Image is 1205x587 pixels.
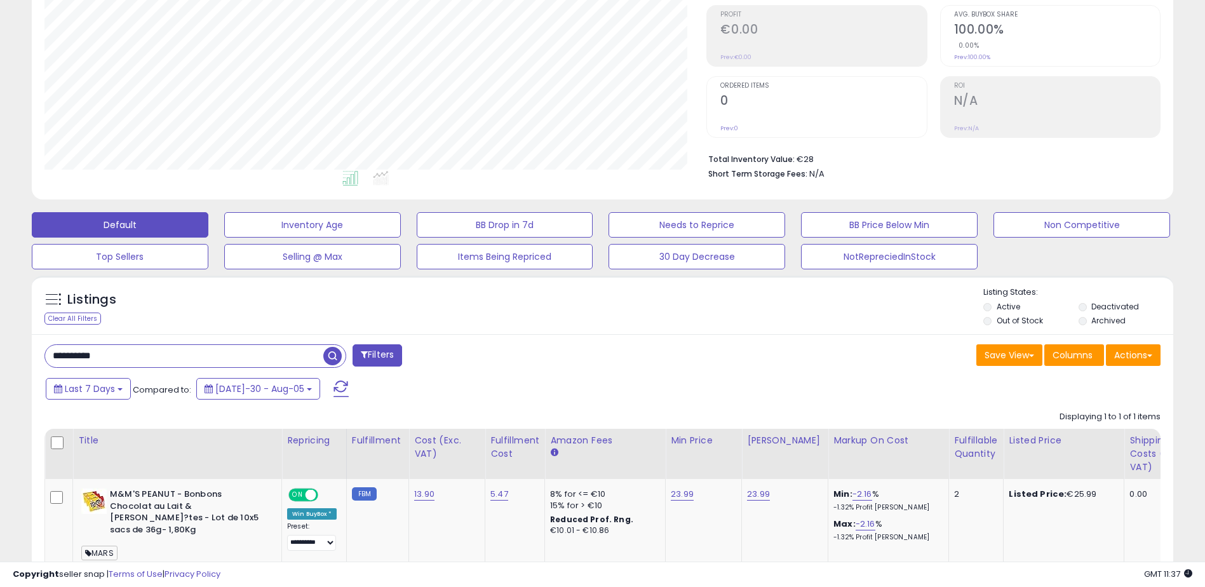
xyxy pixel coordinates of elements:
[13,569,220,581] div: seller snap | |
[1009,489,1114,500] div: €25.99
[708,151,1151,166] li: €28
[997,301,1020,312] label: Active
[550,514,633,525] b: Reduced Prof. Rng.
[1009,434,1119,447] div: Listed Price
[44,313,101,325] div: Clear All Filters
[65,382,115,395] span: Last 7 Days
[671,488,694,501] a: 23.99
[165,568,220,580] a: Privacy Policy
[1144,568,1192,580] span: 2025-08-13 11:37 GMT
[67,291,116,309] h5: Listings
[352,434,403,447] div: Fulfillment
[801,244,978,269] button: NotRepreciedInStock
[720,83,926,90] span: Ordered Items
[856,518,875,530] a: -2.16
[720,93,926,111] h2: 0
[954,83,1160,90] span: ROI
[609,212,785,238] button: Needs to Reprice
[353,344,402,367] button: Filters
[833,533,939,542] p: -1.32% Profit [PERSON_NAME]
[801,212,978,238] button: BB Price Below Min
[224,212,401,238] button: Inventory Age
[1053,349,1093,361] span: Columns
[976,344,1042,366] button: Save View
[833,518,856,530] b: Max:
[414,488,434,501] a: 13.90
[833,434,943,447] div: Markup on Cost
[954,125,979,132] small: Prev: N/A
[352,487,377,501] small: FBM
[417,212,593,238] button: BB Drop in 7d
[747,434,823,447] div: [PERSON_NAME]
[1129,489,1190,500] div: 0.00
[32,212,208,238] button: Default
[287,434,341,447] div: Repricing
[550,525,656,536] div: €10.01 - €10.86
[414,434,480,461] div: Cost (Exc. VAT)
[1091,301,1139,312] label: Deactivated
[954,53,990,61] small: Prev: 100.00%
[78,434,276,447] div: Title
[490,488,508,501] a: 5.47
[954,22,1160,39] h2: 100.00%
[1106,344,1161,366] button: Actions
[316,490,337,501] span: OFF
[287,508,337,520] div: Win BuyBox *
[1060,411,1161,423] div: Displaying 1 to 1 of 1 items
[1091,315,1126,326] label: Archived
[81,546,118,560] span: MARS
[1044,344,1104,366] button: Columns
[720,125,738,132] small: Prev: 0
[609,244,785,269] button: 30 Day Decrease
[833,488,852,500] b: Min:
[954,489,993,500] div: 2
[954,434,998,461] div: Fulfillable Quantity
[833,503,939,512] p: -1.32% Profit [PERSON_NAME]
[997,315,1043,326] label: Out of Stock
[32,244,208,269] button: Top Sellers
[720,53,751,61] small: Prev: €0.00
[550,447,558,459] small: Amazon Fees.
[417,244,593,269] button: Items Being Repriced
[109,568,163,580] a: Terms of Use
[550,489,656,500] div: 8% for <= €10
[46,378,131,400] button: Last 7 Days
[983,287,1173,299] p: Listing States:
[215,382,304,395] span: [DATE]-30 - Aug-05
[290,490,306,501] span: ON
[13,568,59,580] strong: Copyright
[747,488,770,501] a: 23.99
[671,434,736,447] div: Min Price
[224,244,401,269] button: Selling @ Max
[133,384,191,396] span: Compared to:
[81,489,107,514] img: 41C03U9ssDL._SL40_.jpg
[708,168,807,179] b: Short Term Storage Fees:
[954,11,1160,18] span: Avg. Buybox Share
[720,11,926,18] span: Profit
[809,168,825,180] span: N/A
[196,378,320,400] button: [DATE]-30 - Aug-05
[1129,434,1195,474] div: Shipping Costs (Exc. VAT)
[833,489,939,512] div: %
[550,500,656,511] div: 15% for > €10
[833,518,939,542] div: %
[490,434,539,461] div: Fulfillment Cost
[993,212,1170,238] button: Non Competitive
[550,434,660,447] div: Amazon Fees
[287,522,337,551] div: Preset:
[954,93,1160,111] h2: N/A
[954,41,979,50] small: 0.00%
[708,154,795,165] b: Total Inventory Value:
[720,22,926,39] h2: €0.00
[110,489,264,539] b: M&M'S PEANUT - Bonbons Chocolat au Lait & [PERSON_NAME]?tes - Lot de 10x5 sacs de 36g- 1,80Kg
[828,429,949,479] th: The percentage added to the cost of goods (COGS) that forms the calculator for Min & Max prices.
[852,488,872,501] a: -2.16
[1009,488,1067,500] b: Listed Price:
